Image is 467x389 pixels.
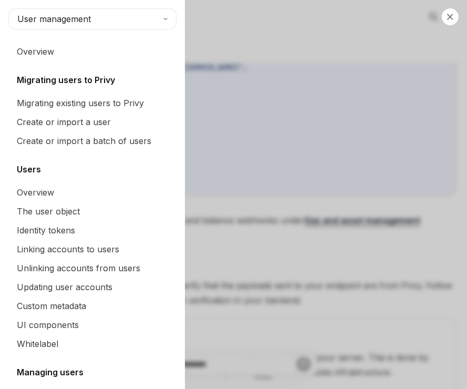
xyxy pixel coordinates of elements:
h5: Managing users [17,366,84,378]
div: Custom metadata [17,300,86,312]
div: Identity tokens [17,224,75,237]
a: Linking accounts to users [8,240,177,259]
div: The user object [17,205,80,218]
a: Overview [8,42,177,61]
a: Unlinking accounts from users [8,259,177,278]
div: Overview [17,186,54,199]
a: Custom metadata [8,296,177,315]
a: Overview [8,183,177,202]
div: Updating user accounts [17,281,112,293]
a: Identity tokens [8,221,177,240]
div: Create or import a batch of users [17,135,151,147]
h5: Users [17,163,41,176]
div: Overview [17,45,54,58]
a: Create or import a batch of users [8,131,177,150]
h5: Migrating users to Privy [17,74,115,86]
a: The user object [8,202,177,221]
span: User management [17,13,91,25]
div: Unlinking accounts from users [17,262,140,274]
a: Updating user accounts [8,278,177,296]
a: Whitelabel [8,334,177,353]
button: User management [8,8,177,29]
div: Create or import a user [17,116,111,128]
a: UI components [8,315,177,334]
a: Create or import a user [8,112,177,131]
div: Migrating existing users to Privy [17,97,144,109]
div: UI components [17,319,79,331]
div: Whitelabel [17,337,58,350]
a: Migrating existing users to Privy [8,94,177,112]
div: Linking accounts to users [17,243,119,255]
